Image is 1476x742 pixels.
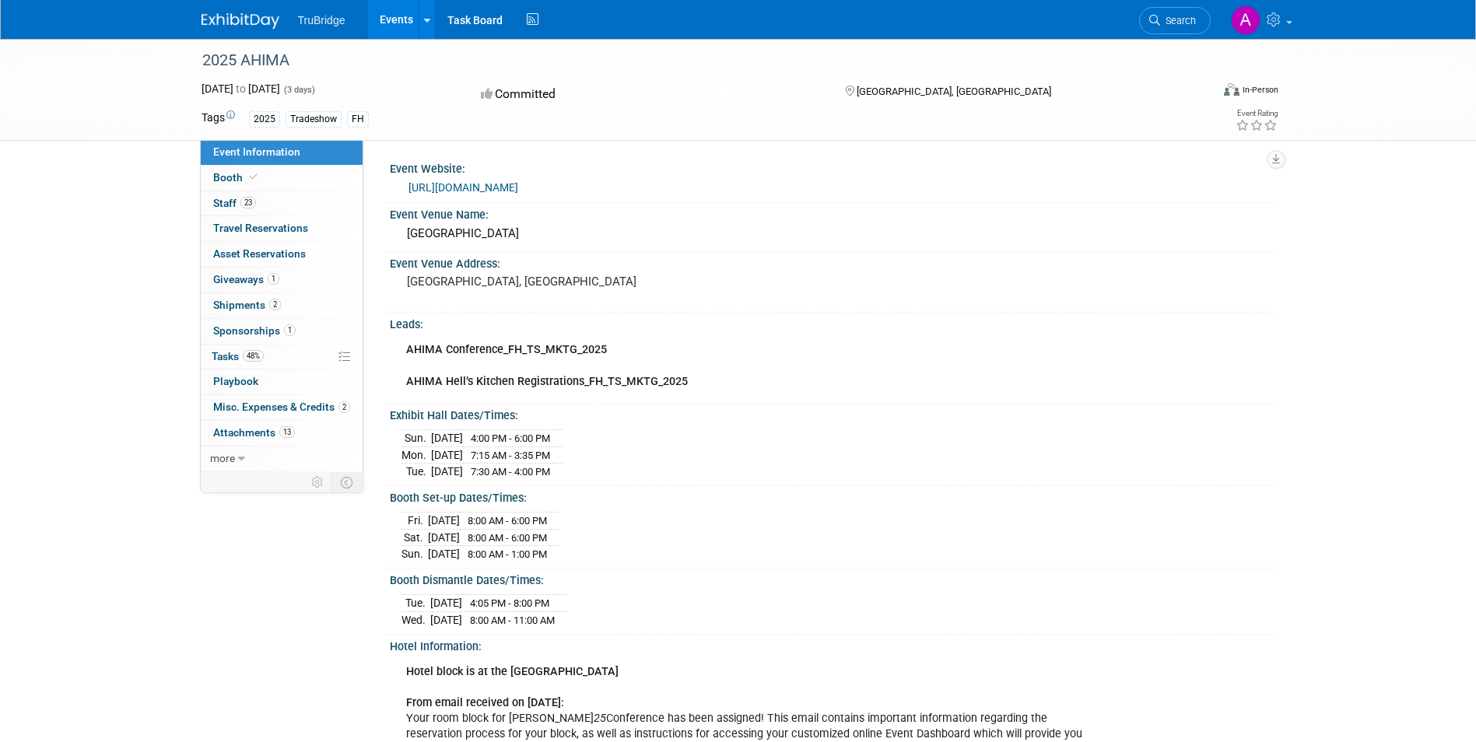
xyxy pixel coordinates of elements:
td: Fri. [401,513,428,530]
span: 23 [240,197,256,208]
b: Hotel block is at the [GEOGRAPHIC_DATA] [406,665,619,678]
span: Sponsorships [213,324,296,337]
span: Attachments [213,426,295,439]
td: [DATE] [431,430,463,447]
div: In-Person [1242,84,1278,96]
td: [DATE] [431,446,463,464]
span: 4:05 PM - 8:00 PM [470,597,549,609]
span: 8:00 AM - 1:00 PM [468,548,547,560]
div: FH [347,111,369,128]
td: [DATE] [428,529,460,546]
a: Travel Reservations [201,216,363,241]
td: Sun. [401,546,428,562]
a: Misc. Expenses & Credits2 [201,395,363,420]
img: Andrea Romero [1231,5,1260,35]
span: Staff [213,197,256,209]
td: [DATE] [431,464,463,480]
a: Attachments13 [201,421,363,446]
span: 4:00 PM - 6:00 PM [471,432,550,444]
b: AHIMA Hell’s Kitchen Registrations_FH_TS_MKTG_2025 [406,375,688,388]
span: 2 [338,401,350,413]
span: 2 [269,299,281,310]
a: more [201,446,363,471]
span: more [210,452,235,464]
td: [DATE] [430,611,462,628]
td: Personalize Event Tab Strip [304,472,331,492]
div: Hotel Information: [390,635,1275,654]
a: Giveaways1 [201,268,363,292]
a: Staff23 [201,191,363,216]
span: Search [1160,15,1196,26]
b: AHIMA Conference_FH_TS_MKTG_2025 [406,343,607,356]
span: Misc. Expenses & Credits [213,401,350,413]
span: 7:30 AM - 4:00 PM [471,466,550,478]
img: ExhibitDay [202,13,279,29]
span: [DATE] [DATE] [202,82,280,95]
i: Booth reservation complete [250,173,258,181]
a: Playbook [201,369,363,394]
span: Giveaways [213,273,279,285]
div: Event Website: [390,157,1275,177]
span: 13 [279,426,295,438]
img: Format-Inperson.png [1224,83,1239,96]
td: Mon. [401,446,431,464]
div: Booth Set-up Dates/Times: [390,486,1275,506]
td: Tue. [401,595,430,612]
span: to [233,82,248,95]
span: 8:00 AM - 6:00 PM [468,532,547,544]
a: Booth [201,166,363,191]
span: [GEOGRAPHIC_DATA], [GEOGRAPHIC_DATA] [857,86,1051,97]
span: 7:15 AM - 3:35 PM [471,450,550,461]
a: Event Information [201,140,363,165]
span: Asset Reservations [213,247,306,260]
td: [DATE] [428,513,460,530]
td: Wed. [401,611,430,628]
pre: [GEOGRAPHIC_DATA], [GEOGRAPHIC_DATA] [407,275,742,289]
td: Toggle Event Tabs [331,472,363,492]
td: Sun. [401,430,431,447]
div: Tradeshow [286,111,342,128]
div: 2025 [249,111,280,128]
a: Asset Reservations [201,242,363,267]
span: 8:00 AM - 6:00 PM [468,515,547,527]
span: 8:00 AM - 11:00 AM [470,614,555,626]
span: Tasks [212,350,264,362]
span: 48% [243,350,264,362]
span: Shipments [213,299,281,311]
span: TruBridge [298,14,345,26]
a: [URL][DOMAIN_NAME] [408,181,518,194]
td: Tags [202,110,235,128]
div: 2025 AHIMA [197,47,1187,75]
div: [GEOGRAPHIC_DATA] [401,222,1264,246]
a: Search [1139,7,1211,34]
div: Event Venue Name: [390,203,1275,222]
span: (3 days) [282,85,315,95]
td: Tue. [401,464,431,480]
span: Booth [213,171,261,184]
span: 1 [268,273,279,285]
div: Exhibit Hall Dates/Times: [390,404,1275,423]
i: 25 [594,712,606,725]
div: Booth Dismantle Dates/Times: [390,569,1275,588]
span: 1 [284,324,296,336]
span: Playbook [213,375,258,387]
a: Tasks48% [201,345,363,369]
span: Travel Reservations [213,222,308,234]
td: Sat. [401,529,428,546]
b: From email received on [DATE]: [406,696,564,709]
div: Event Format [1119,81,1279,104]
span: Event Information [213,145,300,158]
div: Event Venue Address: [390,252,1275,271]
td: [DATE] [428,546,460,562]
a: Sponsorships1 [201,319,363,344]
a: Shipments2 [201,293,363,318]
td: [DATE] [430,595,462,612]
div: Committed [476,81,820,108]
div: Event Rating [1236,110,1278,117]
div: Leads: [390,313,1275,332]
